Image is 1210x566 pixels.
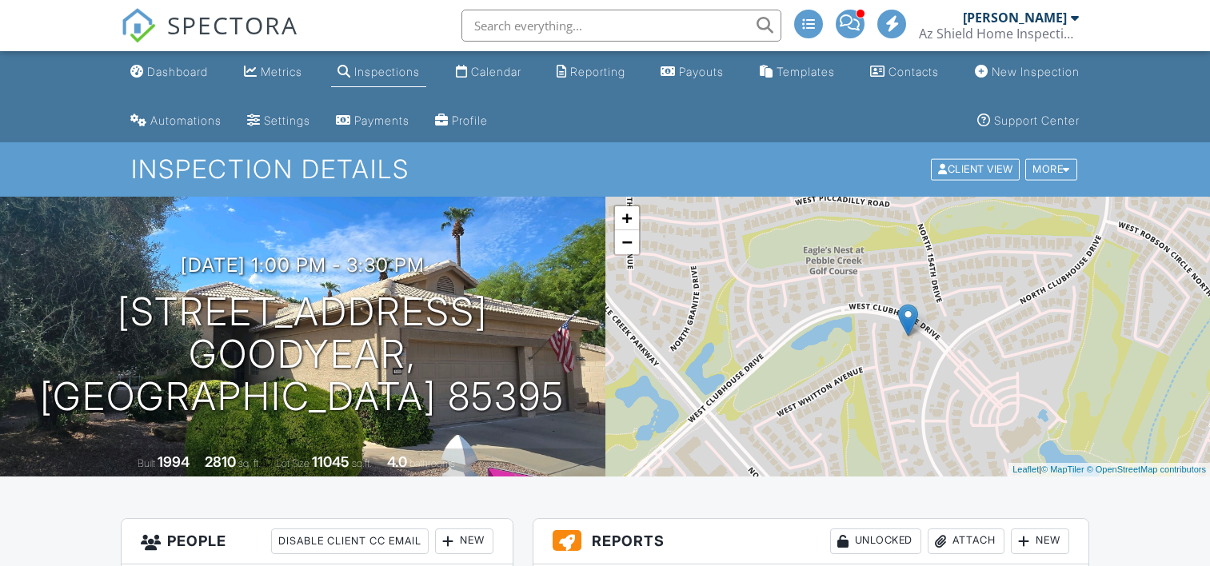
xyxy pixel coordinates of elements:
[615,206,639,230] a: Zoom in
[147,65,208,78] div: Dashboard
[679,65,724,78] div: Payouts
[931,159,1020,181] div: Client View
[138,457,155,469] span: Built
[1087,464,1206,474] a: © OpenStreetMap contributors
[435,528,493,554] div: New
[121,22,298,55] a: SPECTORA
[919,26,1079,42] div: Az Shield Home Inspections
[354,65,420,78] div: Inspections
[181,254,425,276] h3: [DATE] 1:00 pm - 3:30 pm
[1008,463,1210,476] div: |
[992,65,1080,78] div: New Inspection
[1041,464,1084,474] a: © MapTiler
[26,291,580,417] h1: [STREET_ADDRESS] Goodyear, [GEOGRAPHIC_DATA] 85395
[205,453,236,470] div: 2810
[1025,159,1077,181] div: More
[994,114,1080,127] div: Support Center
[654,58,730,87] a: Payouts
[1011,528,1069,554] div: New
[429,106,494,136] a: Company Profile
[570,65,625,78] div: Reporting
[271,528,429,554] div: Disable Client CC Email
[387,453,407,470] div: 4.0
[830,528,921,554] div: Unlocked
[452,114,488,127] div: Profile
[928,528,1004,554] div: Attach
[261,65,302,78] div: Metrics
[461,10,781,42] input: Search everything...
[615,230,639,254] a: Zoom out
[550,58,632,87] a: Reporting
[276,457,309,469] span: Lot Size
[471,65,521,78] div: Calendar
[238,457,261,469] span: sq. ft.
[312,453,349,470] div: 11045
[1012,464,1039,474] a: Leaflet
[864,58,945,87] a: Contacts
[889,65,939,78] div: Contacts
[122,519,512,564] h3: People
[533,519,1088,564] h3: Reports
[409,457,455,469] span: bathrooms
[968,58,1086,87] a: New Inspection
[329,106,416,136] a: Payments
[753,58,841,87] a: Templates
[241,106,317,136] a: Settings
[963,10,1067,26] div: [PERSON_NAME]
[131,155,1079,183] h1: Inspection Details
[449,58,528,87] a: Calendar
[150,114,222,127] div: Automations
[354,114,409,127] div: Payments
[971,106,1086,136] a: Support Center
[331,58,426,87] a: Inspections
[167,8,298,42] span: SPECTORA
[264,114,310,127] div: Settings
[352,457,372,469] span: sq.ft.
[124,106,228,136] a: Automations (Basic)
[158,453,190,470] div: 1994
[777,65,835,78] div: Templates
[124,58,214,87] a: Dashboard
[121,8,156,43] img: The Best Home Inspection Software - Spectora
[929,162,1024,174] a: Client View
[238,58,309,87] a: Metrics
